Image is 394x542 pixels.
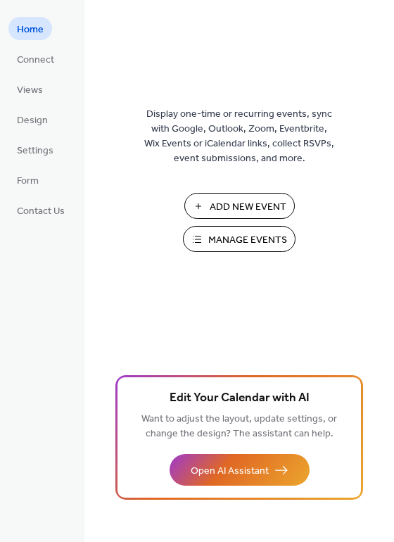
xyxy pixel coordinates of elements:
span: Connect [17,53,54,68]
a: Contact Us [8,198,73,222]
button: Open AI Assistant [170,454,310,486]
span: Home [17,23,44,37]
a: Form [8,168,47,191]
a: Design [8,108,56,131]
span: Form [17,174,39,189]
span: Display one-time or recurring events, sync with Google, Outlook, Zoom, Eventbrite, Wix Events or ... [144,107,334,166]
span: Add New Event [210,200,286,215]
a: Home [8,17,52,40]
span: Contact Us [17,204,65,219]
button: Manage Events [183,226,295,252]
span: Open AI Assistant [191,464,269,479]
a: Connect [8,47,63,70]
span: Manage Events [208,233,287,248]
a: Settings [8,138,62,161]
span: Want to adjust the layout, update settings, or change the design? The assistant can help. [141,410,337,443]
button: Add New Event [184,193,295,219]
span: Edit Your Calendar with AI [170,389,310,408]
span: Design [17,113,48,128]
a: Views [8,77,51,101]
span: Settings [17,144,53,158]
span: Views [17,83,43,98]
